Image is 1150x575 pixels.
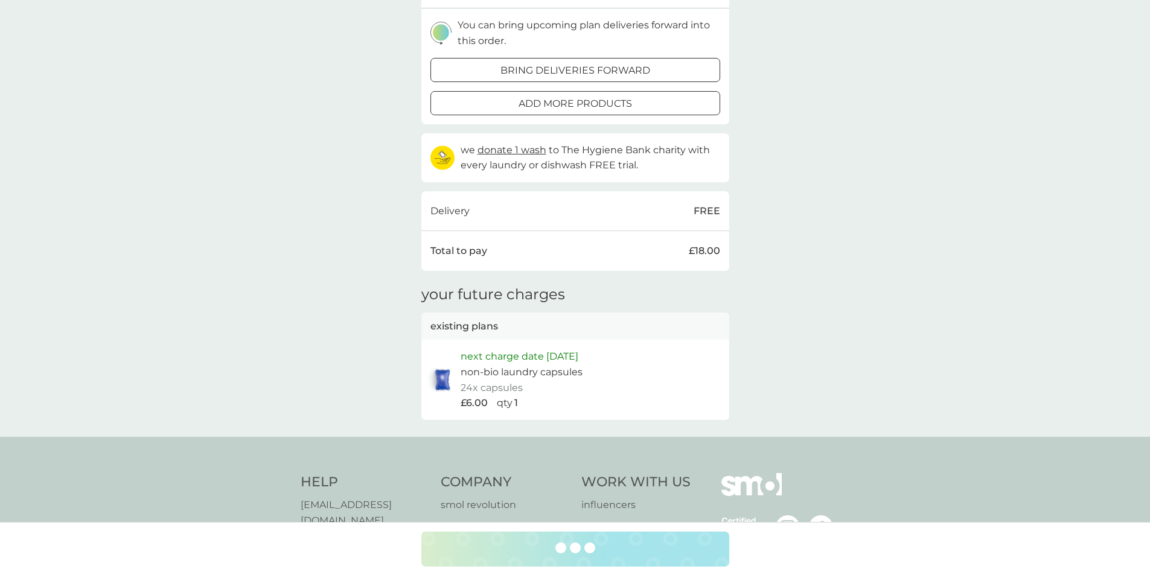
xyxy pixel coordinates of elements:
p: Total to pay [430,243,487,259]
a: influencers [581,497,691,513]
button: bring deliveries forward [430,58,720,82]
h4: Company [441,473,569,492]
p: bring deliveries forward [500,63,650,78]
p: FREE [694,203,720,219]
img: delivery-schedule.svg [430,22,452,44]
p: 1 [514,395,518,411]
span: donate 1 wash [478,144,546,156]
a: partnerships [581,519,691,535]
p: 24x capsules [461,380,523,396]
p: £6.00 [461,395,488,411]
p: £18.00 [689,243,720,259]
p: non-bio laundry capsules [461,364,583,380]
img: visit the smol Instagram page [776,515,800,539]
p: existing plans [430,319,498,334]
h4: Help [301,473,429,492]
p: You can bring upcoming plan deliveries forward into this order. [458,17,720,48]
p: next charge date [DATE] [461,349,578,364]
img: smol [721,473,782,514]
a: smol revolution [441,497,569,513]
a: smol stories [441,519,569,535]
a: [EMAIL_ADDRESS][DOMAIN_NAME] [301,497,429,528]
button: add more products [430,91,720,115]
h4: Work With Us [581,473,691,492]
p: qty [497,395,513,411]
p: Delivery [430,203,470,219]
h3: your future charges [421,286,565,303]
p: we to The Hygiene Bank charity with every laundry or dishwash FREE trial. [461,142,720,173]
p: add more products [519,96,632,112]
img: visit the smol Facebook page [809,515,833,539]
